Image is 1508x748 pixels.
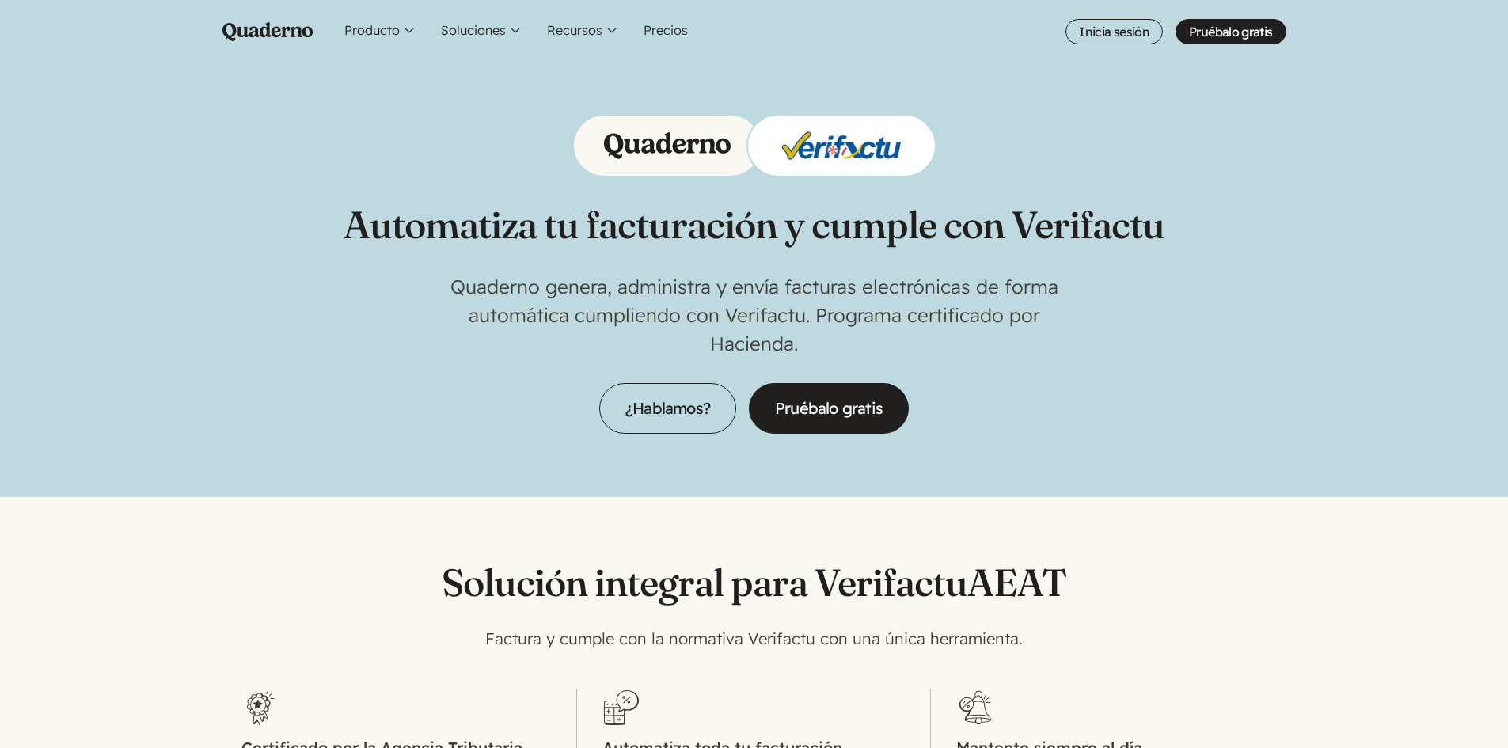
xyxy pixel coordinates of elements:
a: Pruébalo gratis [1176,19,1286,44]
a: Inicia sesión [1065,19,1163,44]
p: Quaderno genera, administra y envía facturas electrónicas de forma automática cumpliendo con Veri... [438,272,1071,358]
img: Logo of Quaderno [604,132,731,159]
a: ¿Hablamos? [599,383,736,434]
a: Pruébalo gratis [749,383,909,434]
img: Logo of Verifactu [778,127,905,165]
abbr: Agencia Estatal de Administración Tributaria [967,559,1066,606]
p: Factura y cumple con la normativa Verifactu con una única herramienta. [438,627,1071,651]
h2: Solución integral para Verifactu [241,560,1267,605]
h1: Automatiza tu facturación y cumple con Verifactu [344,203,1164,247]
